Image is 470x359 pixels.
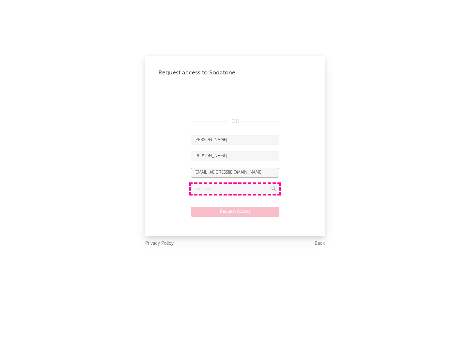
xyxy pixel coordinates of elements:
[191,117,279,125] div: OR
[191,168,279,178] input: Email
[191,184,279,194] input: Division
[191,135,279,145] input: First Name
[145,240,174,248] a: Privacy Policy
[191,207,279,217] button: Request Access
[191,151,279,161] input: Last Name
[158,69,312,77] div: Request access to Sodatone
[315,240,325,248] a: Back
